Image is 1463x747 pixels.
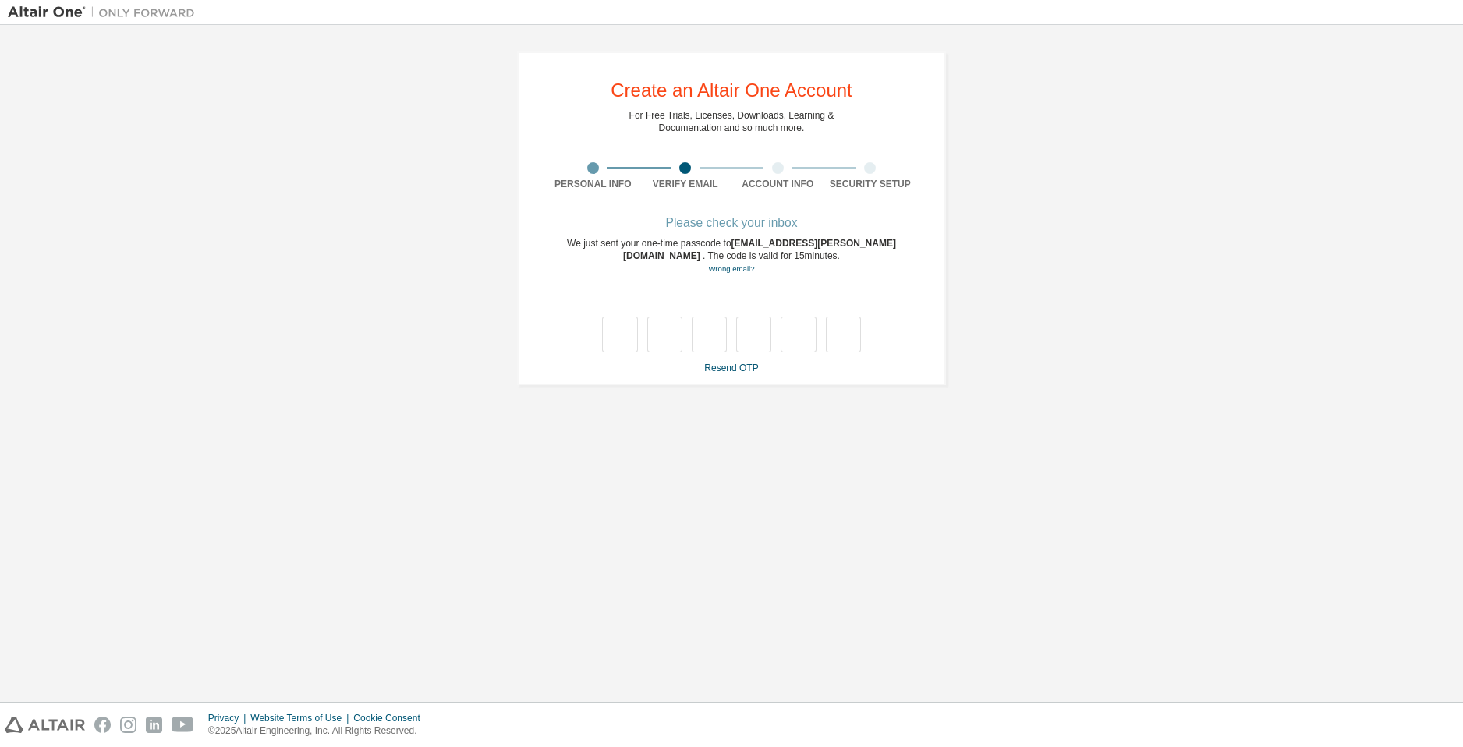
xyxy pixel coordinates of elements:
div: Privacy [208,712,250,724]
img: linkedin.svg [146,717,162,733]
div: For Free Trials, Licenses, Downloads, Learning & Documentation and so much more. [629,109,834,134]
img: instagram.svg [120,717,136,733]
p: © 2025 Altair Engineering, Inc. All Rights Reserved. [208,724,430,738]
img: altair_logo.svg [5,717,85,733]
div: Please check your inbox [547,218,916,228]
div: Create an Altair One Account [611,81,852,100]
div: Cookie Consent [353,712,429,724]
span: [EMAIL_ADDRESS][PERSON_NAME][DOMAIN_NAME] [623,238,896,261]
a: Resend OTP [704,363,758,373]
img: Altair One [8,5,203,20]
img: facebook.svg [94,717,111,733]
div: Verify Email [639,178,732,190]
div: Website Terms of Use [250,712,353,724]
div: We just sent your one-time passcode to . The code is valid for 15 minutes. [547,237,916,275]
div: Security Setup [824,178,917,190]
a: Go back to the registration form [708,264,754,273]
img: youtube.svg [172,717,194,733]
div: Account Info [731,178,824,190]
div: Personal Info [547,178,639,190]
